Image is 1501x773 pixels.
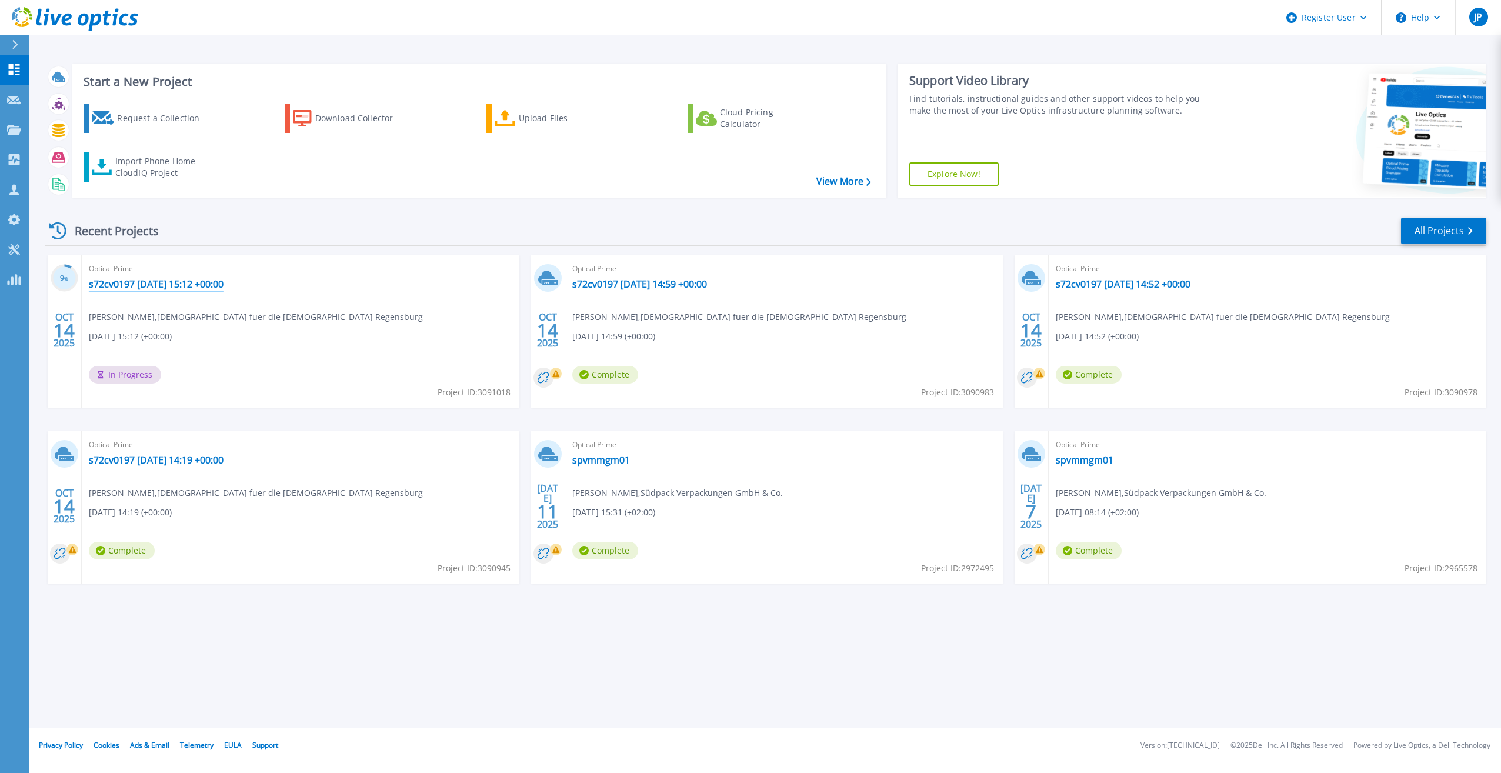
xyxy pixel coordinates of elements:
[438,562,511,575] span: Project ID: 3090945
[720,106,814,130] div: Cloud Pricing Calculator
[1056,330,1139,343] span: [DATE] 14:52 (+00:00)
[536,309,559,352] div: OCT 2025
[438,386,511,399] span: Project ID: 3091018
[572,330,655,343] span: [DATE] 14:59 (+00:00)
[572,278,707,290] a: s72cv0197 [DATE] 14:59 +00:00
[519,106,613,130] div: Upload Files
[572,506,655,519] span: [DATE] 15:31 (+02:00)
[54,325,75,335] span: 14
[1056,454,1113,466] a: spvmmgm01
[89,438,512,451] span: Optical Prime
[1474,12,1482,22] span: JP
[572,542,638,559] span: Complete
[1020,309,1042,352] div: OCT 2025
[921,386,994,399] span: Project ID: 3090983
[909,93,1213,116] div: Find tutorials, instructional guides and other support videos to help you make the most of your L...
[909,73,1213,88] div: Support Video Library
[572,311,906,324] span: [PERSON_NAME] , [DEMOGRAPHIC_DATA] fuer die [DEMOGRAPHIC_DATA] Regensburg
[909,162,999,186] a: Explore Now!
[1230,742,1343,749] li: © 2025 Dell Inc. All Rights Reserved
[54,501,75,511] span: 14
[688,104,819,133] a: Cloud Pricing Calculator
[1056,366,1122,384] span: Complete
[224,740,242,750] a: EULA
[1056,506,1139,519] span: [DATE] 08:14 (+02:00)
[117,106,211,130] div: Request a Collection
[572,438,996,451] span: Optical Prime
[89,278,224,290] a: s72cv0197 [DATE] 15:12 +00:00
[89,262,512,275] span: Optical Prime
[115,155,207,179] div: Import Phone Home CloudIQ Project
[89,506,172,519] span: [DATE] 14:19 (+00:00)
[1405,562,1477,575] span: Project ID: 2965578
[572,454,630,466] a: spvmmgm01
[572,262,996,275] span: Optical Prime
[1401,218,1486,244] a: All Projects
[1056,487,1266,499] span: [PERSON_NAME] , Südpack Verpackungen GmbH & Co.
[1056,278,1190,290] a: s72cv0197 [DATE] 14:52 +00:00
[1026,507,1036,517] span: 7
[537,507,558,517] span: 11
[315,106,409,130] div: Download Collector
[53,309,75,352] div: OCT 2025
[39,740,83,750] a: Privacy Policy
[89,366,161,384] span: In Progress
[89,311,423,324] span: [PERSON_NAME] , [DEMOGRAPHIC_DATA] fuer die [DEMOGRAPHIC_DATA] Regensburg
[84,75,870,88] h3: Start a New Project
[1353,742,1490,749] li: Powered by Live Optics, a Dell Technology
[1056,438,1479,451] span: Optical Prime
[51,272,78,285] h3: 9
[1056,262,1479,275] span: Optical Prime
[1140,742,1220,749] li: Version: [TECHNICAL_ID]
[1056,311,1390,324] span: [PERSON_NAME] , [DEMOGRAPHIC_DATA] fuer die [DEMOGRAPHIC_DATA] Regensburg
[89,454,224,466] a: s72cv0197 [DATE] 14:19 +00:00
[921,562,994,575] span: Project ID: 2972495
[537,325,558,335] span: 14
[89,487,423,499] span: [PERSON_NAME] , [DEMOGRAPHIC_DATA] fuer die [DEMOGRAPHIC_DATA] Regensburg
[130,740,169,750] a: Ads & Email
[1020,325,1042,335] span: 14
[1405,386,1477,399] span: Project ID: 3090978
[94,740,119,750] a: Cookies
[285,104,416,133] a: Download Collector
[1056,542,1122,559] span: Complete
[53,485,75,528] div: OCT 2025
[45,216,175,245] div: Recent Projects
[89,330,172,343] span: [DATE] 15:12 (+00:00)
[572,487,783,499] span: [PERSON_NAME] , Südpack Verpackungen GmbH & Co.
[64,275,68,282] span: %
[486,104,618,133] a: Upload Files
[89,542,155,559] span: Complete
[1020,485,1042,528] div: [DATE] 2025
[536,485,559,528] div: [DATE] 2025
[180,740,214,750] a: Telemetry
[816,176,871,187] a: View More
[572,366,638,384] span: Complete
[84,104,215,133] a: Request a Collection
[252,740,278,750] a: Support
